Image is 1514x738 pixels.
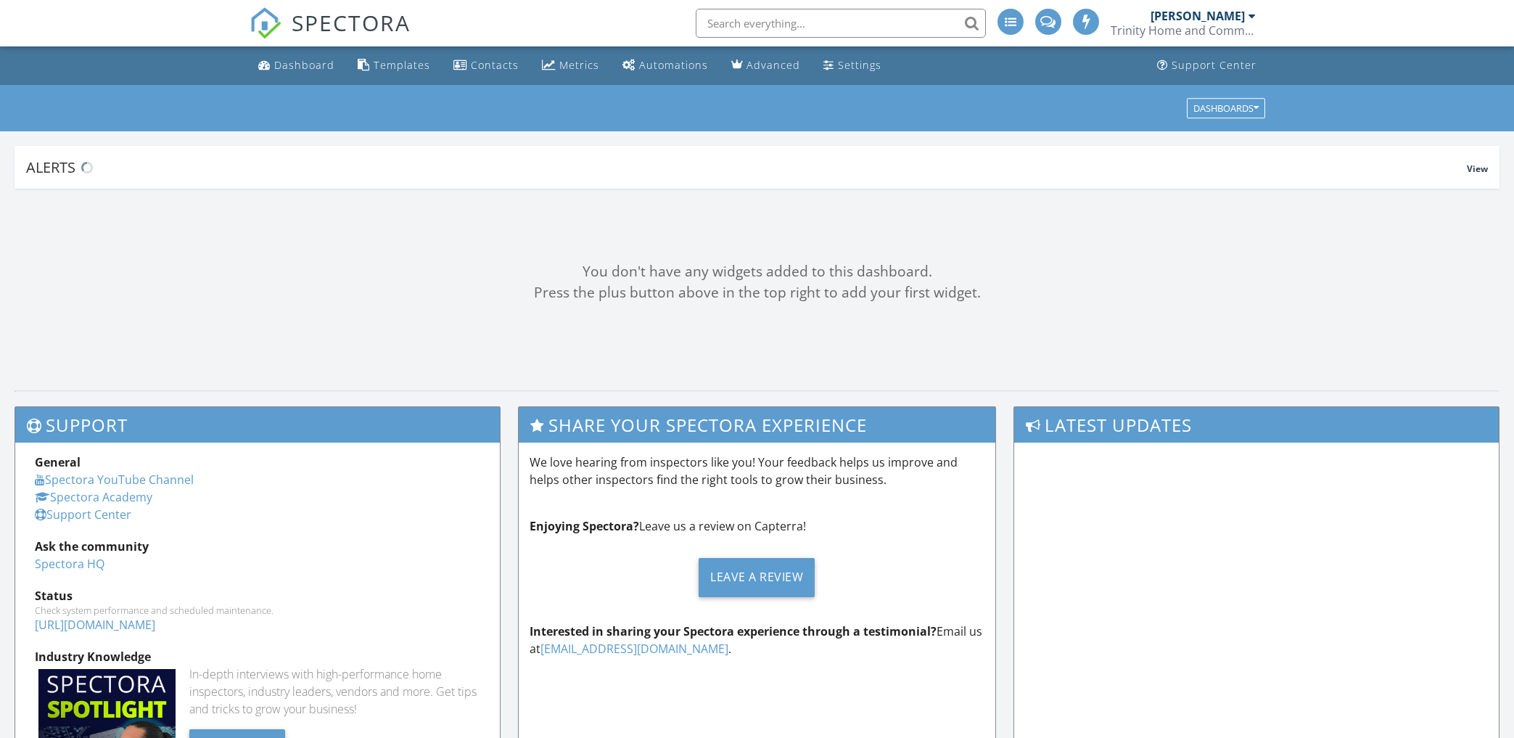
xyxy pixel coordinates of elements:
[536,52,605,79] a: Metrics
[1172,58,1256,72] div: Support Center
[725,52,806,79] a: Advanced
[1014,407,1499,443] h3: Latest Updates
[519,407,995,443] h3: Share Your Spectora Experience
[35,648,480,665] div: Industry Knowledge
[639,58,708,72] div: Automations
[559,58,599,72] div: Metrics
[530,623,984,657] p: Email us at .
[696,9,986,38] input: Search everything...
[540,641,728,657] a: [EMAIL_ADDRESS][DOMAIN_NAME]
[252,52,340,79] a: Dashboard
[35,472,194,488] a: Spectora YouTube Channel
[35,454,81,470] strong: General
[292,7,411,38] span: SPECTORA
[530,454,984,488] p: We love hearing from inspectors like you! Your feedback helps us improve and helps other inspecto...
[35,587,480,604] div: Status
[1187,98,1265,118] button: Dashboards
[699,558,815,597] div: Leave a Review
[35,489,152,505] a: Spectora Academy
[352,52,436,79] a: Templates
[530,517,984,535] p: Leave us a review on Capterra!
[35,604,480,616] div: Check system performance and scheduled maintenance.
[1151,52,1262,79] a: Support Center
[35,617,155,633] a: [URL][DOMAIN_NAME]
[26,157,1467,177] div: Alerts
[15,282,1499,303] div: Press the plus button above in the top right to add your first widget.
[250,7,281,39] img: The Best Home Inspection Software - Spectora
[617,52,714,79] a: Automations (Advanced)
[530,546,984,608] a: Leave a Review
[746,58,800,72] div: Advanced
[818,52,887,79] a: Settings
[530,623,937,639] strong: Interested in sharing your Spectora experience through a testimonial?
[448,52,524,79] a: Contacts
[15,407,500,443] h3: Support
[1193,103,1259,113] div: Dashboards
[35,538,480,555] div: Ask the community
[530,518,639,534] strong: Enjoying Spectora?
[838,58,881,72] div: Settings
[1151,9,1245,23] div: [PERSON_NAME]
[35,507,131,522] a: Support Center
[1467,163,1488,175] span: View
[15,261,1499,282] div: You don't have any widgets added to this dashboard.
[189,665,481,718] div: In-depth interviews with high-performance home inspectors, industry leaders, vendors and more. Ge...
[374,58,430,72] div: Templates
[274,58,334,72] div: Dashboard
[1111,23,1256,38] div: Trinity Home and Commerical Inspection Services
[471,58,519,72] div: Contacts
[250,20,411,50] a: SPECTORA
[35,556,104,572] a: Spectora HQ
